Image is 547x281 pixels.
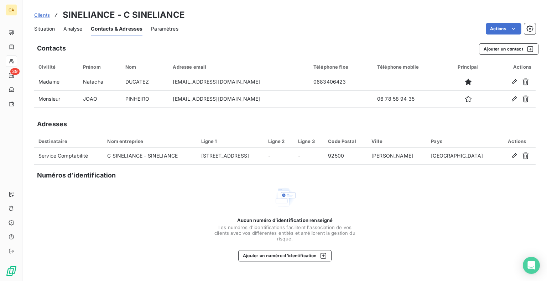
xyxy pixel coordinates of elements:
[38,64,74,70] div: Civilité
[6,4,17,16] div: CA
[121,90,169,107] td: PINHEIRO
[168,90,309,107] td: [EMAIL_ADDRESS][DOMAIN_NAME]
[63,9,185,21] h3: SINELIANCE - C SINELIANCE
[268,138,290,144] div: Ligne 2
[107,138,192,144] div: Nom entreprise
[328,138,363,144] div: Code Postal
[264,148,294,165] td: -
[201,138,260,144] div: Ligne 1
[214,224,356,242] span: Les numéros d'identifications facilitent l'association de vos clients avec vos différentes entité...
[294,148,324,165] td: -
[373,90,447,107] td: 06 78 58 94 35
[168,73,309,90] td: [EMAIL_ADDRESS][DOMAIN_NAME]
[125,64,165,70] div: Nom
[197,148,264,165] td: [STREET_ADDRESS]
[309,73,373,90] td: 0683406423
[34,148,103,165] td: Service Comptabilité
[34,90,79,107] td: Monsieur
[173,64,305,70] div: Adresse email
[79,73,121,90] td: Natacha
[298,138,319,144] div: Ligne 3
[324,148,367,165] td: 92500
[121,73,169,90] td: DUCATEZ
[79,90,121,107] td: JOAO
[34,25,55,32] span: Situation
[451,64,485,70] div: Principal
[91,25,142,32] span: Contacts & Adresses
[377,64,442,70] div: Téléphone mobile
[486,23,521,35] button: Actions
[37,170,116,180] h5: Numéros d’identification
[34,73,79,90] td: Madame
[237,217,333,223] span: Aucun numéro d’identification renseigné
[38,138,99,144] div: Destinataire
[367,148,427,165] td: [PERSON_NAME]
[34,11,50,18] a: Clients
[494,64,531,70] div: Actions
[83,64,117,70] div: Prénom
[523,257,540,274] div: Open Intercom Messenger
[37,43,66,53] h5: Contacts
[238,250,332,261] button: Ajouter un numéro d’identification
[34,12,50,18] span: Clients
[313,64,369,70] div: Téléphone fixe
[371,138,422,144] div: Ville
[63,25,82,32] span: Analyse
[503,138,531,144] div: Actions
[427,148,498,165] td: [GEOGRAPHIC_DATA]
[37,119,67,129] h5: Adresses
[6,265,17,277] img: Logo LeanPay
[10,68,20,75] span: 39
[273,186,296,209] img: Empty state
[479,43,538,55] button: Ajouter un contact
[103,148,197,165] td: C SINELIANCE - SINELIANCE
[431,138,494,144] div: Pays
[151,25,178,32] span: Paramètres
